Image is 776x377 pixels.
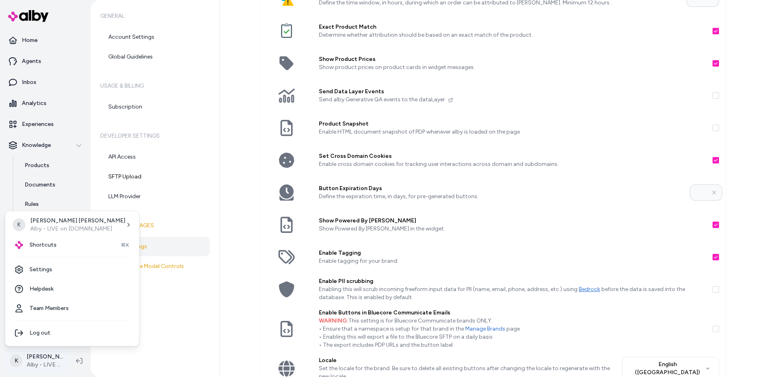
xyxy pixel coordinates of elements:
a: Team Members [8,299,136,318]
p: Alby - LIVE on [DOMAIN_NAME] [30,225,125,233]
img: alby Logo [15,241,23,249]
span: K [13,218,25,231]
a: Settings [8,260,136,279]
div: Log out [8,323,136,343]
p: [PERSON_NAME] [PERSON_NAME] [30,217,125,225]
span: Shortcuts [30,241,57,249]
span: ⌘K [121,242,129,248]
span: Helpdesk [30,285,54,293]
